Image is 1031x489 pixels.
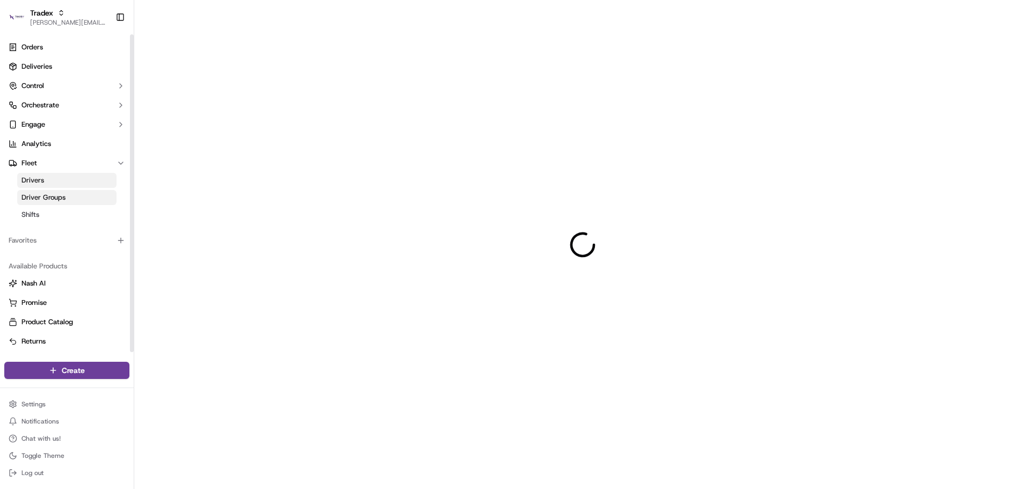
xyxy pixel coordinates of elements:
button: Toggle Theme [4,448,129,463]
span: Drivers [21,176,44,185]
span: Engage [21,120,45,129]
span: Shifts [21,210,39,220]
button: Engage [4,116,129,133]
button: Settings [4,397,129,412]
span: Log out [21,469,43,477]
button: TradexTradex[PERSON_NAME][EMAIL_ADDRESS][DOMAIN_NAME] [4,4,111,30]
span: Orchestrate [21,100,59,110]
div: Favorites [4,232,129,249]
span: Orders [21,42,43,52]
a: Shifts [17,207,117,222]
a: Drivers [17,173,117,188]
span: Fleet [21,158,37,168]
button: Create [4,362,129,379]
a: Promise [9,298,125,308]
img: Tradex [9,9,26,26]
a: Returns [9,337,125,346]
span: Promise [21,298,47,308]
span: Create [62,365,85,376]
button: Log out [4,465,129,480]
span: Toggle Theme [21,451,64,460]
button: Fleet [4,155,129,172]
a: Product Catalog [9,317,125,327]
button: Product Catalog [4,313,129,331]
span: Analytics [21,139,51,149]
button: Returns [4,333,129,350]
a: Analytics [4,135,129,152]
button: Chat with us! [4,431,129,446]
span: Product Catalog [21,317,73,327]
span: Driver Groups [21,193,66,202]
span: Chat with us! [21,434,61,443]
button: Tradex [30,8,53,18]
div: Available Products [4,258,129,275]
span: Nash AI [21,279,46,288]
a: Driver Groups [17,190,117,205]
span: Control [21,81,44,91]
button: Promise [4,294,129,311]
button: Nash AI [4,275,129,292]
button: Control [4,77,129,94]
a: Orders [4,39,129,56]
button: Notifications [4,414,129,429]
span: Returns [21,337,46,346]
span: Settings [21,400,46,408]
button: [PERSON_NAME][EMAIL_ADDRESS][DOMAIN_NAME] [30,18,107,27]
a: Deliveries [4,58,129,75]
span: Notifications [21,417,59,426]
a: Nash AI [9,279,125,288]
span: Deliveries [21,62,52,71]
button: Orchestrate [4,97,129,114]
